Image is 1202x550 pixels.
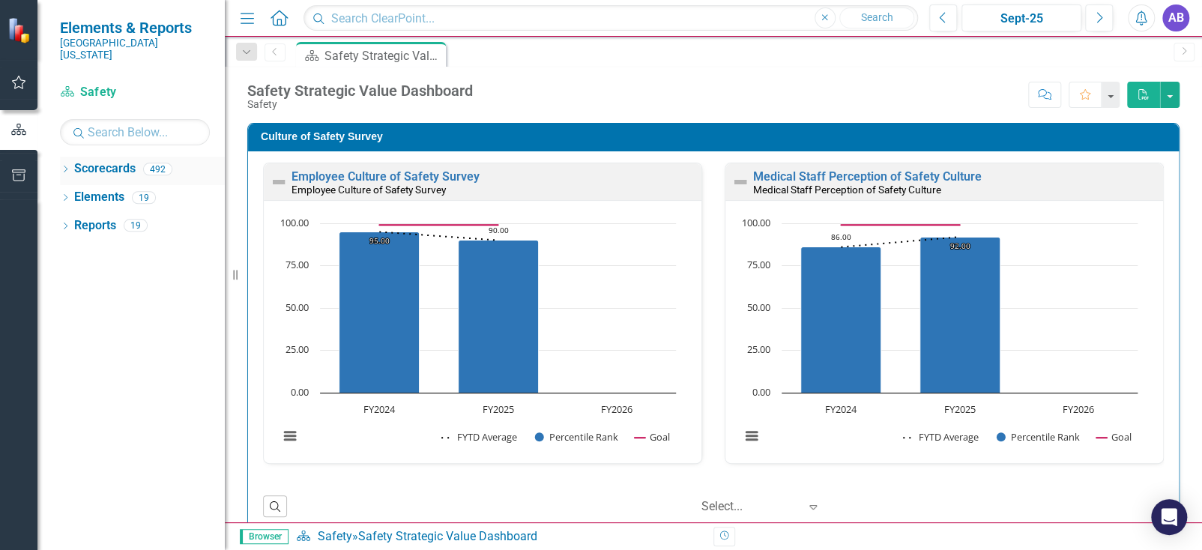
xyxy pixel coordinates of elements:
[240,529,289,544] span: Browser
[317,529,351,543] a: Safety
[74,189,124,206] a: Elements
[1111,430,1132,444] text: Goal
[74,217,116,235] a: Reports
[950,241,970,251] text: 92.00
[247,82,473,99] div: Safety Strategic Value Dashboard
[291,385,309,399] text: 0.00
[903,431,980,444] button: Show FYTD Average
[731,173,749,191] img: Not Defined
[324,46,442,65] div: Safety Strategic Value Dashboard
[1011,430,1080,444] text: Percentile Rank
[286,258,309,271] text: 75.00
[339,232,420,393] path: FY2024, 95. Percentile Rank.
[831,232,851,242] text: 86.00
[280,426,300,447] button: View chart menu, Chart
[60,19,210,37] span: Elements & Reports
[60,37,210,61] small: [GEOGRAPHIC_DATA][US_STATE]
[920,237,1000,393] path: FY2025, 92. Percentile Rank.
[742,216,770,229] text: 100.00
[753,169,982,184] a: Medical Staff Perception of Safety Culture
[369,235,390,246] text: 95.00
[825,402,857,416] text: FY2024
[271,216,694,459] div: Chart. Highcharts interactive chart.
[801,247,881,393] path: FY2024, 86. Percentile Rank.
[747,258,770,271] text: 75.00
[741,426,762,447] button: View chart menu, Chart
[997,431,1081,444] button: Show Percentile Rank
[457,430,517,444] text: FYTD Average
[839,7,914,28] button: Search
[747,300,770,314] text: 50.00
[270,173,288,191] img: Not Defined
[1162,4,1189,31] button: AB
[535,431,619,444] button: Show Percentile Rank
[286,300,309,314] text: 50.00
[549,430,618,444] text: Percentile Rank
[919,430,979,444] text: FYTD Average
[483,402,514,416] text: FY2025
[441,431,519,444] button: Show FYTD Average
[733,216,1156,459] div: Chart. Highcharts interactive chart.
[753,184,941,196] small: Medical Staff Perception of Safety Culture
[860,11,893,23] span: Search
[292,184,446,196] small: Employee Culture of Safety Survey
[459,240,539,393] path: FY2025, 90. Percentile Rank.
[7,17,34,43] img: ClearPoint Strategy
[280,216,309,229] text: 100.00
[1151,499,1187,535] div: Open Intercom Messenger
[60,84,210,101] a: Safety
[1063,402,1094,416] text: FY2026
[489,225,509,235] text: 90.00
[247,99,473,110] div: Safety
[1096,431,1132,444] button: Show Goal
[650,430,670,444] text: Goal
[74,160,136,178] a: Scorecards
[967,10,1076,28] div: Sept-25
[944,402,976,416] text: FY2025
[357,529,537,543] div: Safety Strategic Value Dashboard
[747,342,770,356] text: 25.00
[733,216,1145,459] svg: Interactive chart
[363,402,396,416] text: FY2024
[132,191,156,204] div: 19
[286,342,309,356] text: 25.00
[303,5,918,31] input: Search ClearPoint...
[271,216,683,459] svg: Interactive chart
[801,223,1079,393] g: Percentile Rank, series 2 of 3. Bar series with 3 bars.
[339,223,617,393] g: Percentile Rank, series 2 of 3. Bar series with 3 bars.
[961,4,1081,31] button: Sept-25
[143,163,172,175] div: 492
[60,119,210,145] input: Search Below...
[124,220,148,232] div: 19
[601,402,632,416] text: FY2026
[752,385,770,399] text: 0.00
[292,169,480,184] a: Employee Culture of Safety Survey
[296,528,702,546] div: »
[635,431,670,444] button: Show Goal
[261,131,1171,142] h3: Culture of Safety Survey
